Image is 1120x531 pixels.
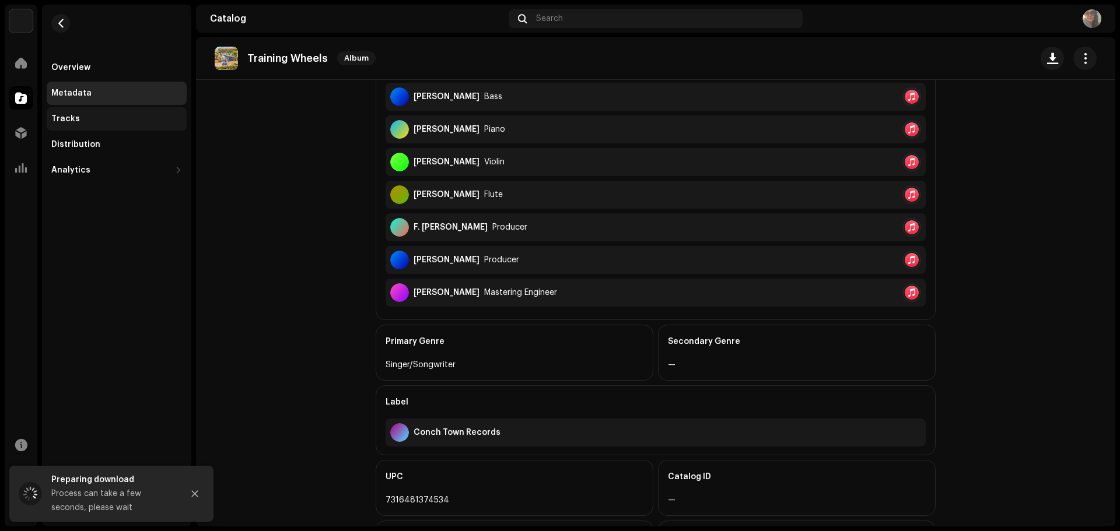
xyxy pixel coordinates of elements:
[668,460,926,493] div: Catalog ID
[386,493,643,507] div: 7316481374534
[47,133,187,156] re-m-nav-item: Distribution
[536,14,563,23] span: Search
[414,223,488,232] div: F. [PERSON_NAME]
[668,358,926,372] div: —
[414,157,480,167] div: [PERSON_NAME]
[247,52,328,65] p: Training Wheels
[668,493,926,507] div: —
[51,487,174,515] div: Process can take a few seconds, please wait
[386,358,643,372] div: Singer/Songwriter
[484,288,557,297] div: Mastering Engineer
[484,255,519,265] div: Producer
[51,89,92,98] div: Metadata
[47,159,187,182] re-m-nav-dropdown: Analytics
[51,114,80,124] div: Tracks
[484,92,502,101] div: Bass
[414,92,480,101] div: [PERSON_NAME]
[1083,9,1101,28] img: 956a3341-334d-4b4b-9fc1-3286c3f72ed8
[492,223,527,232] div: Producer
[337,51,376,65] span: Album
[484,157,505,167] div: Violin
[414,428,501,437] div: Conch Town Records
[414,125,480,134] div: [PERSON_NAME]
[386,460,643,493] div: UPC
[484,125,505,134] div: Piano
[51,140,100,149] div: Distribution
[47,107,187,131] re-m-nav-item: Tracks
[484,190,503,199] div: Flute
[215,47,238,70] img: c1032840-2a1b-470f-84db-287732bab1b2
[51,166,90,175] div: Analytics
[386,386,926,419] div: Label
[51,63,90,72] div: Overview
[668,325,926,358] div: Secondary Genre
[183,482,206,505] button: Close
[386,325,643,358] div: Primary Genre
[9,9,33,33] img: 34f81ff7-2202-4073-8c5d-62963ce809f3
[210,14,504,23] div: Catalog
[414,190,480,199] div: [PERSON_NAME]
[414,255,480,265] div: [PERSON_NAME]
[51,473,174,487] div: Preparing download
[47,56,187,79] re-m-nav-item: Overview
[47,82,187,105] re-m-nav-item: Metadata
[414,288,480,297] div: [PERSON_NAME]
